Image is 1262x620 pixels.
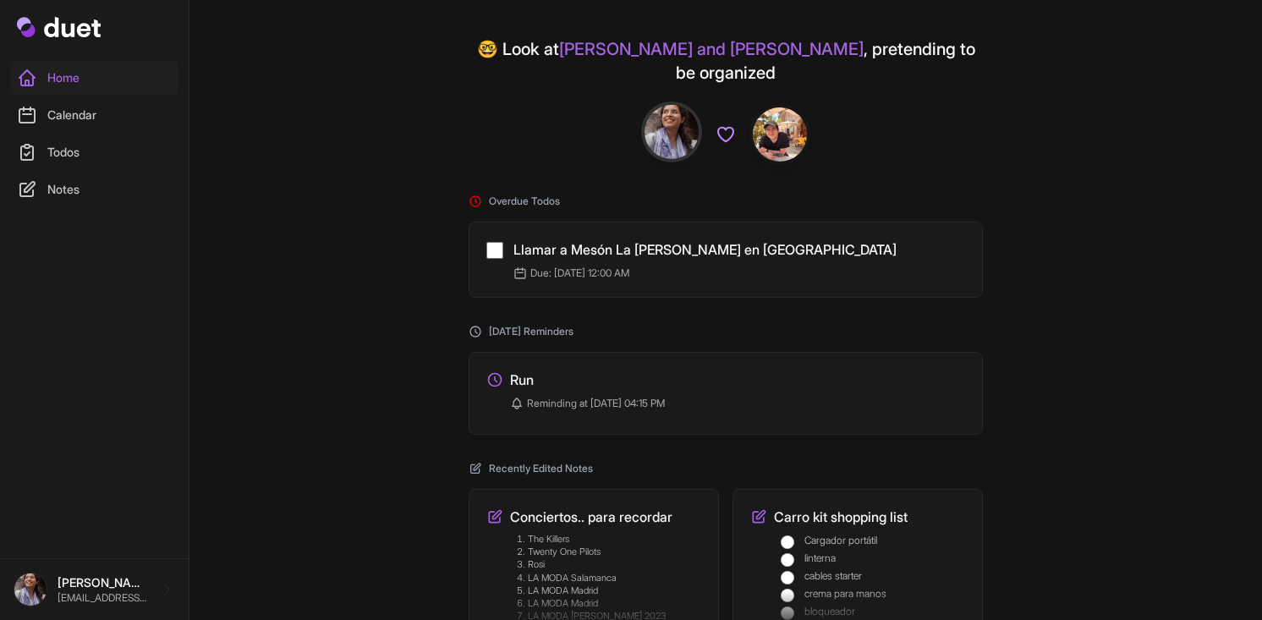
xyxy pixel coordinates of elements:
[527,397,665,410] span: Reminding at [DATE] 04:15 PM
[58,574,148,591] p: [PERSON_NAME]
[517,534,701,545] li: The Killers
[781,587,965,601] li: crema para manos
[781,551,965,566] li: linterna
[510,370,534,390] h3: Run
[10,173,178,206] a: Notes
[10,135,178,169] a: Todos
[517,546,701,557] li: Twenty One Pilots
[14,573,47,606] img: IMG_7956.png
[14,573,175,606] a: [PERSON_NAME] [EMAIL_ADDRESS][DOMAIN_NAME]
[469,462,983,475] h2: Recently Edited Notes
[753,107,807,162] img: IMG_0065.jpeg
[469,195,983,208] h2: Overdue Todos
[58,591,148,605] p: [EMAIL_ADDRESS][DOMAIN_NAME]
[469,37,983,85] h4: 🤓 Look at , pretending to be organized
[517,573,701,584] li: LA MODA Salamanca
[517,585,701,596] li: LA MODA Madrid
[10,98,178,132] a: Calendar
[510,507,672,527] h3: Conciertos.. para recordar
[486,370,965,417] a: Edit Run
[517,559,701,570] li: Rosi
[469,325,983,338] h2: [DATE] Reminders
[781,534,965,548] li: Cargador portátil
[559,39,864,59] span: [PERSON_NAME] and [PERSON_NAME]
[781,569,965,584] li: cables starter
[645,105,699,159] img: IMG_7956.png
[513,266,629,280] span: Due: [DATE] 12:00 AM
[513,241,897,258] a: Llamar a Mesón La [PERSON_NAME] en [GEOGRAPHIC_DATA]
[10,61,178,95] a: Home
[774,507,908,527] h3: Carro kit shopping list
